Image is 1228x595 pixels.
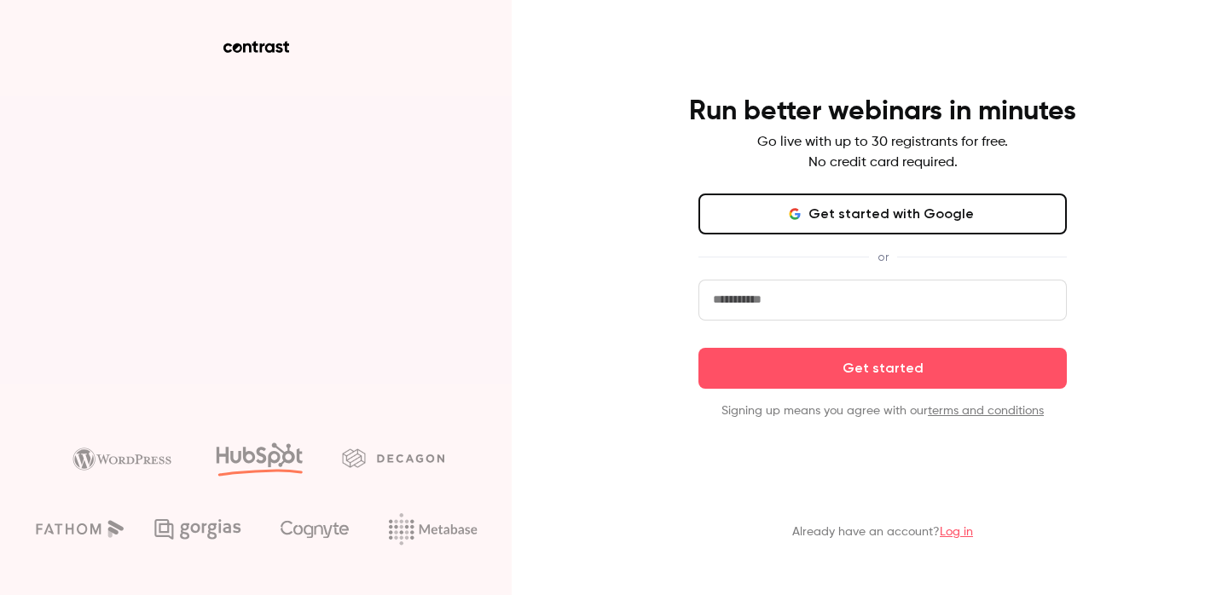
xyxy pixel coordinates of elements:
button: Get started with Google [698,194,1067,234]
a: terms and conditions [928,405,1044,417]
p: Already have an account? [792,523,973,540]
p: Signing up means you agree with our [698,402,1067,419]
img: decagon [342,448,444,467]
p: Go live with up to 30 registrants for free. No credit card required. [757,132,1008,173]
button: Get started [698,348,1067,389]
a: Log in [940,526,973,538]
h4: Run better webinars in minutes [689,95,1076,129]
span: or [869,248,897,266]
